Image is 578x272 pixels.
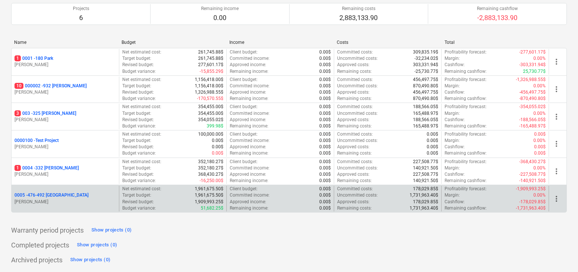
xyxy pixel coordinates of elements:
p: 0.00$ [427,137,438,144]
p: 0.00$ [319,68,331,75]
p: Net estimated cost : [122,77,161,83]
p: 0.00$ [534,144,546,150]
p: Profitability forecast : [445,186,487,192]
p: 000002 - 932 [PERSON_NAME] [14,83,87,89]
p: Budget variance : [122,205,156,211]
p: 0.00$ [212,150,223,156]
p: Client budget : [230,104,258,110]
p: 456,497.75$ [413,89,438,95]
p: [PERSON_NAME] [14,199,116,205]
p: 0.00$ [319,95,331,102]
p: 0.00$ [212,137,223,144]
p: -1,909,993.25$ [516,186,546,192]
p: Approved income : [230,171,266,178]
p: 6 [73,13,89,22]
p: Committed costs : [337,159,373,165]
p: Approved income : [230,199,266,205]
p: 0005 - 476-492 [GEOGRAPHIC_DATA] [14,192,88,198]
p: Approved costs : [337,144,369,150]
p: 1,156,418.00$ [195,83,223,89]
p: Client budget : [230,159,258,165]
p: 51,682.25$ [201,205,223,211]
p: 352,180.27$ [198,165,223,171]
p: Cashflow : [445,62,465,68]
p: Archived projects [11,256,62,265]
p: 0.00$ [427,144,438,150]
p: -456,497.75$ [519,89,546,95]
p: 303,331.94$ [413,62,438,68]
p: -16,250.00$ [200,178,223,184]
p: Revised budget : [122,171,154,178]
p: Remaining income : [230,123,268,129]
p: Remaining cashflow : [445,123,487,129]
p: 140,921.50$ [413,178,438,184]
p: -188,566.05$ [519,117,546,123]
p: Approved income : [230,117,266,123]
p: 0000100 - Test Project [14,137,59,144]
p: Remaining costs : [337,205,372,211]
p: Revised budget : [122,117,154,123]
div: Income [229,40,331,45]
p: 0.00$ [319,104,331,110]
span: 3 [14,110,21,116]
p: Uncommitted costs : [337,110,378,117]
p: Net estimated cost : [122,159,161,165]
p: 0.00$ [319,137,331,144]
p: Cashflow : [445,171,465,178]
p: Remaining income : [230,205,268,211]
p: Committed income : [230,192,269,198]
p: Revised budget : [122,199,154,205]
p: Target budget : [122,137,151,144]
div: Chat Widget [541,236,578,272]
p: 0.00% [533,192,546,198]
p: 0.00$ [319,131,331,137]
p: [PERSON_NAME] [14,62,116,68]
p: Approved income : [230,62,266,68]
p: Remaining costs : [337,68,372,75]
p: 352,180.27$ [198,159,223,165]
p: 368,430.27$ [198,171,223,178]
p: 0.00% [533,55,546,62]
p: Target budget : [122,83,151,89]
p: 0.00$ [319,110,331,117]
p: Client budget : [230,49,258,55]
p: -165,488.97$ [519,123,546,129]
p: 0.00% [533,165,546,171]
p: Committed income : [230,83,269,89]
p: -15,855.29$ [200,68,223,75]
p: Net estimated cost : [122,186,161,192]
p: Net estimated cost : [122,104,161,110]
p: 0.00$ [534,131,546,137]
p: 0.00$ [319,178,331,184]
p: -354,055.02$ [519,104,546,110]
p: Warranty period projects [11,226,84,235]
p: Uncommitted costs : [337,165,378,171]
p: Committed costs : [337,186,373,192]
p: 1,909,993.25$ [195,199,223,205]
p: -2,883,133.90 [477,13,518,22]
p: 0.00$ [319,192,331,198]
p: 870,490.80$ [413,95,438,102]
p: 140,921.50$ [413,165,438,171]
p: -870,490.80$ [519,95,546,102]
p: Remaining cashflow : [445,205,487,211]
p: Uncommitted costs : [337,55,378,62]
p: -277,601.17$ [519,49,546,55]
p: 0.00$ [319,165,331,171]
p: Projects [73,6,89,12]
div: 10000002 -932 [PERSON_NAME][PERSON_NAME] [14,83,116,95]
p: 354,455.00$ [198,110,223,117]
p: Profitability forecast : [445,49,487,55]
p: Uncommitted costs : [337,137,378,144]
div: Name [14,40,116,45]
p: 0.00$ [319,205,331,211]
button: Show projects (0) [75,239,119,251]
p: 178,029.85$ [413,199,438,205]
div: Show projects (0) [91,226,132,234]
button: Show projects (0) [68,254,112,266]
p: 0.00$ [319,150,331,156]
p: Target budget : [122,110,151,117]
span: 10 [14,83,23,89]
p: Approved income : [230,89,266,95]
p: 0.00$ [319,55,331,62]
